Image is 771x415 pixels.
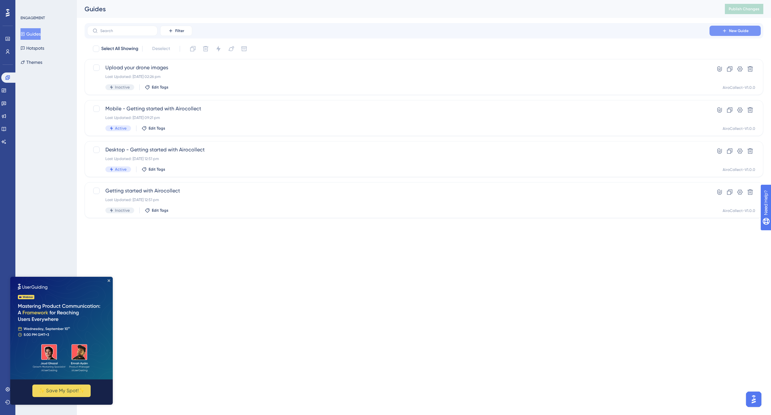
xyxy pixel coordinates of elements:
[105,156,691,161] div: Last Updated: [DATE] 12:51 pm
[85,4,709,13] div: Guides
[105,187,691,195] span: Getting started with Airocollect
[105,197,691,202] div: Last Updated: [DATE] 12:51 pm
[21,42,44,54] button: Hotspots
[105,64,691,72] span: Upload your drone images
[115,208,130,213] span: Inactive
[15,2,40,9] span: Need Help?
[105,146,691,154] span: Desktop - Getting started with Airocollect
[105,115,691,120] div: Last Updated: [DATE] 09:21 pm
[115,85,130,90] span: Inactive
[100,29,152,33] input: Search
[146,43,176,55] button: Deselect
[149,126,165,131] span: Edit Tags
[21,15,45,21] div: ENGAGEMENT
[729,28,749,33] span: New Guide
[709,26,761,36] button: New Guide
[105,74,691,79] div: Last Updated: [DATE] 02:26 pm
[142,167,165,172] button: Edit Tags
[115,126,127,131] span: Active
[21,28,41,40] button: Guides
[142,126,165,131] button: Edit Tags
[22,108,80,120] button: ✨ Save My Spot!✨
[725,4,763,14] button: Publish Changes
[160,26,192,36] button: Filter
[729,6,759,12] span: Publish Changes
[101,45,138,53] span: Select All Showing
[21,56,42,68] button: Themes
[152,208,168,213] span: Edit Tags
[149,167,165,172] span: Edit Tags
[145,85,168,90] button: Edit Tags
[115,167,127,172] span: Active
[723,126,755,131] div: AiroCollect-V1.0.0
[723,208,755,213] div: AiroCollect-V1.0.0
[152,85,168,90] span: Edit Tags
[97,3,100,5] div: Close Preview
[723,167,755,172] div: AiroCollect-V1.0.0
[152,45,170,53] span: Deselect
[744,390,763,409] iframe: UserGuiding AI Assistant Launcher
[175,28,184,33] span: Filter
[145,208,168,213] button: Edit Tags
[723,85,755,90] div: AiroCollect-V1.0.0
[105,105,691,113] span: Mobile - Getting started with Airocollect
